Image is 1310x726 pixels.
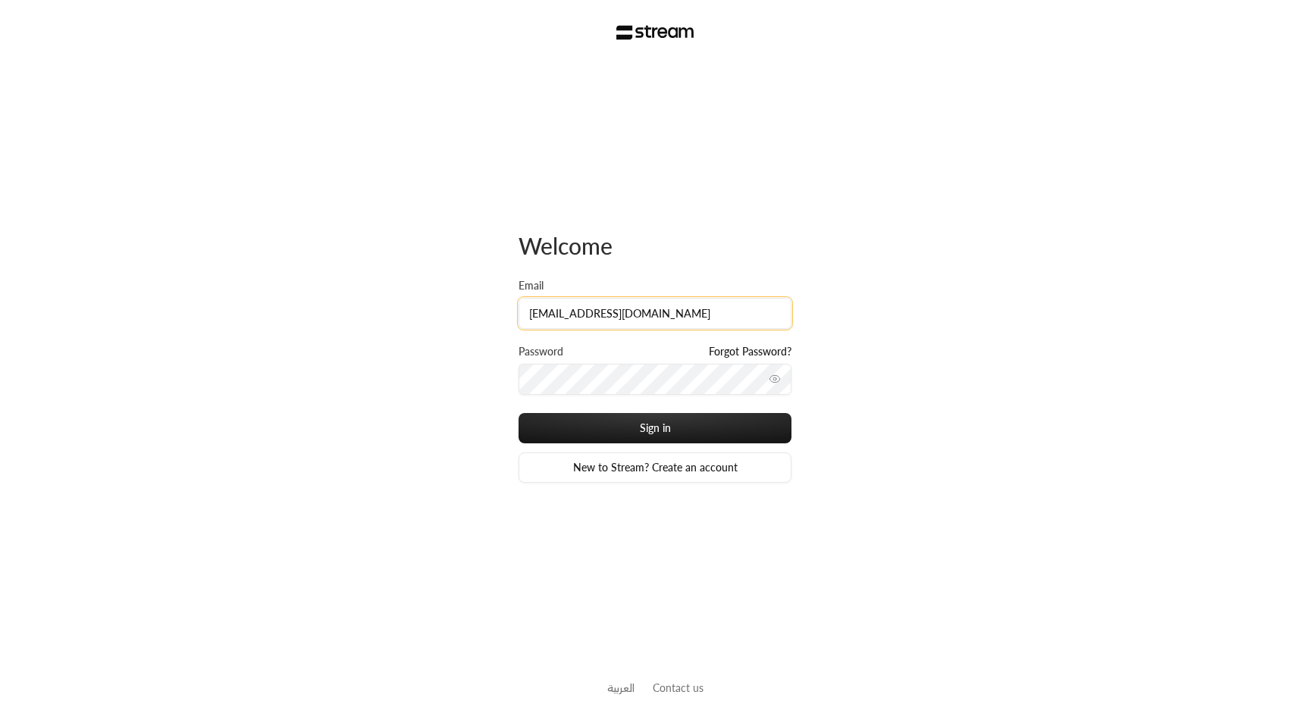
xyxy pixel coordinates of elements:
span: Welcome [519,232,613,259]
img: Stream Logo [616,25,694,40]
button: Sign in [519,413,791,443]
label: Password [519,344,563,359]
a: Forgot Password? [709,344,791,359]
button: Contact us [653,680,704,696]
a: Contact us [653,681,704,694]
a: العربية [607,674,635,702]
label: Email [519,278,544,293]
button: toggle password visibility [763,367,787,391]
a: New to Stream? Create an account [519,452,791,483]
